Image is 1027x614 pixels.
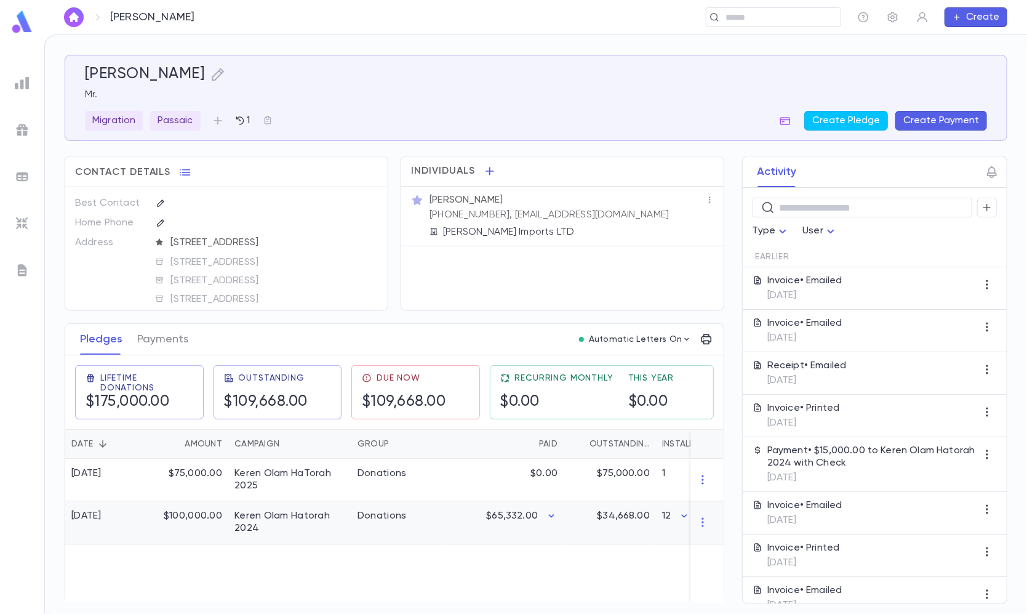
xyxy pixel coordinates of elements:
p: [DATE] [767,332,842,344]
img: campaigns_grey.99e729a5f7ee94e3726e6486bddda8f1.svg [15,123,30,137]
button: Sort [389,434,409,454]
p: [PERSON_NAME] [430,194,503,206]
div: Amount [185,429,222,459]
p: [DATE] [767,289,842,302]
span: [STREET_ADDRESS] [166,256,379,269]
img: imports_grey.530a8a0e642e233f2baf0ef88e8c9fcb.svg [15,216,30,231]
p: Invoice • Emailed [767,317,842,329]
p: $65,332.00 [486,510,538,522]
div: [DATE] [71,510,102,522]
p: [PERSON_NAME] [110,10,194,24]
p: Receipt • Emailed [767,360,847,372]
button: Sort [570,434,589,454]
span: Type [753,226,776,236]
span: Recurring Monthly [515,373,613,383]
button: 1 [228,111,258,131]
p: Migration [92,115,135,127]
p: Mr. [85,89,987,101]
div: [DATE] [71,467,102,480]
div: Group [358,429,389,459]
span: [STREET_ADDRESS] [166,275,379,287]
img: batches_grey.339ca447c9d9533ef1741baa751efc33.svg [15,169,30,184]
button: Sort [279,434,299,454]
span: Due Now [377,373,420,383]
div: Type [753,219,791,243]
p: Best Contact [75,193,146,213]
div: Donations [358,510,407,522]
p: Address [75,233,146,252]
div: Outstanding [564,429,656,459]
img: reports_grey.c525e4749d1bce6a11f5fe2a8de1b229.svg [15,76,30,91]
div: Campaign [234,429,279,459]
p: [DATE] [767,557,840,569]
img: letters_grey.7941b92b52307dd3b8a917253454ce1c.svg [15,263,30,278]
span: Contact Details [75,166,170,179]
button: Sort [519,434,539,454]
div: Installments [656,429,730,459]
h5: $109,668.00 [362,393,446,411]
span: Individuals [411,165,475,177]
button: Activity [757,156,797,187]
div: Migration [85,111,143,131]
p: Payment • $15,000.00 to Keren Olam Hatorah 2024 with Check [767,445,977,469]
h5: $0.00 [628,393,668,411]
div: Installments [662,429,704,459]
h5: $0.00 [500,393,540,411]
p: [DATE] [767,417,840,429]
div: User [802,219,838,243]
p: Invoice • Printed [767,402,840,414]
div: Passaic [150,111,200,131]
button: Sort [165,434,185,454]
div: Keren Olam Hatorah 2024 [234,510,345,535]
p: [DATE] [767,514,842,527]
p: 1 [245,115,250,127]
div: Paid [539,429,557,459]
p: $75,000.00 [597,467,650,480]
div: $75,000.00 [148,459,228,501]
button: Create Payment [895,111,987,131]
div: Paid [444,429,564,459]
button: Create Pledge [804,111,888,131]
p: [DATE] [767,472,977,484]
span: Earlier [755,252,789,262]
div: Donations [358,467,407,480]
p: Invoice • Printed [767,542,840,554]
span: [STREET_ADDRESS] [166,293,379,305]
button: Payments [137,324,188,355]
p: Home Phone [75,213,146,233]
span: [STREET_ADDRESS] [166,236,379,249]
span: This Year [628,373,674,383]
span: Lifetime Donations [100,373,193,393]
p: Invoice • Emailed [767,499,842,512]
p: [PERSON_NAME] Imports LTD [443,226,574,238]
p: 12 [662,510,671,522]
div: Amount [148,429,228,459]
div: Campaign [228,429,351,459]
button: Create [945,7,1007,27]
div: $100,000.00 [148,501,228,544]
div: 1 [656,459,730,501]
p: [DATE] [767,374,847,387]
p: [DATE] [767,599,842,612]
p: Automatic Letters On [589,334,682,344]
p: Invoice • Emailed [767,584,842,597]
p: Passaic [158,115,193,127]
p: [PHONE_NUMBER], [EMAIL_ADDRESS][DOMAIN_NAME] [430,209,669,221]
img: logo [10,10,34,34]
button: Automatic Letters On [574,331,697,348]
p: $0.00 [530,467,557,480]
p: $34,668.00 [597,510,650,522]
img: home_white.a664292cf8c1dea59945f0da9f25487c.svg [66,12,81,22]
div: Keren Olam HaTorah 2025 [234,467,345,492]
span: User [802,226,823,236]
h5: $175,000.00 [86,393,170,411]
h5: $109,668.00 [224,393,308,411]
div: Group [351,429,444,459]
h5: [PERSON_NAME] [85,65,206,84]
div: Outstanding [589,429,650,459]
p: Invoice • Emailed [767,275,842,287]
button: Pledges [80,324,122,355]
span: Outstanding [239,373,305,383]
div: Date [65,429,148,459]
div: Date [71,429,93,459]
